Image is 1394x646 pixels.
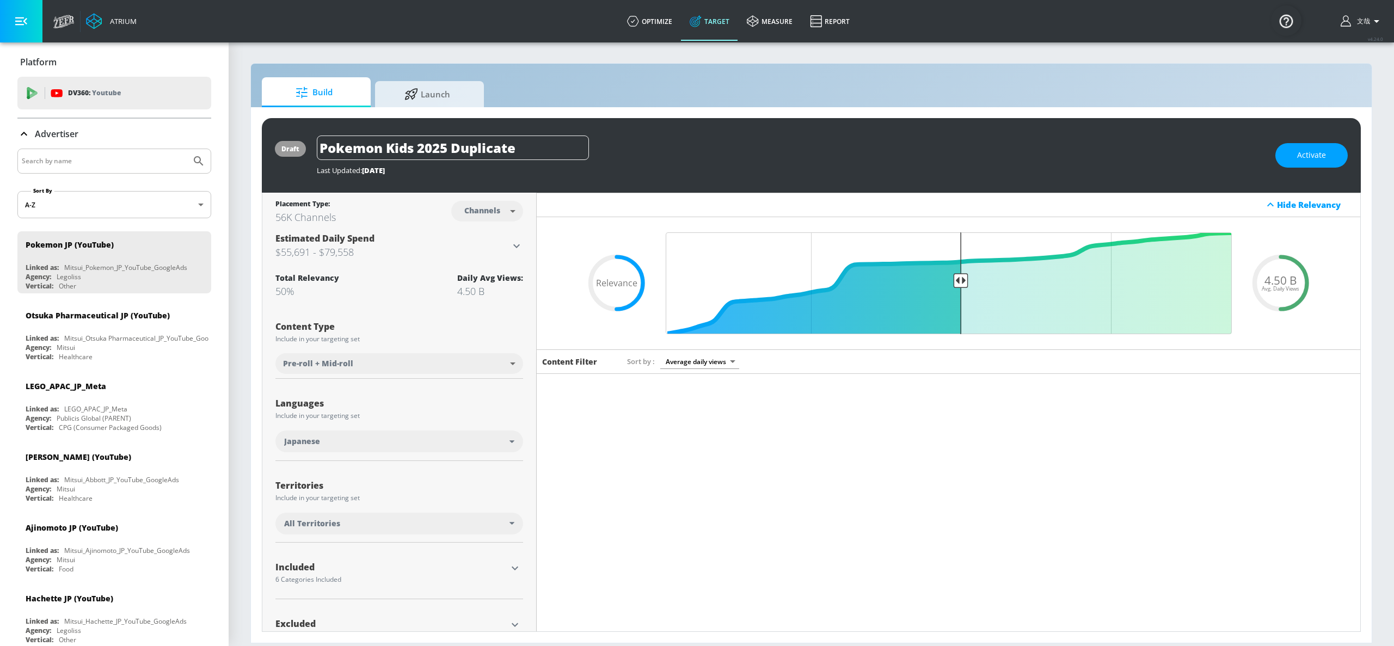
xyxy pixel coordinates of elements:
div: Ajinomoto JP (YouTube)Linked as:Mitsui_Ajinomoto_JP_YouTube_GoogleAdsAgency:MitsuiVertical:Food [17,514,211,576]
span: Estimated Daily Spend [275,232,374,244]
div: Hachette JP (YouTube) [26,593,113,604]
a: measure [738,2,801,41]
div: Mitsui [57,484,75,494]
div: 50% [275,285,339,298]
div: Agency: [26,555,51,564]
div: Included [275,563,507,571]
div: Agency: [26,414,51,423]
p: DV360: [68,87,121,99]
div: LEGO_APAC_JP_Meta [64,404,127,414]
span: Sort by [627,356,655,366]
div: Legoliss [57,626,81,635]
span: v 4.24.0 [1368,36,1383,42]
span: Pre-roll + Mid-roll [283,358,353,369]
div: Vertical: [26,352,53,361]
label: Sort By [31,187,54,194]
div: Otsuka Pharmaceutical JP (YouTube)Linked as:Mitsui_Otsuka Pharmaceutical_JP_YouTube_GoogleAdsAgen... [17,302,211,364]
div: Linked as: [26,404,59,414]
div: Total Relevancy [275,273,339,283]
div: 4.50 B [457,285,523,298]
div: Last Updated: [317,165,1264,175]
div: Agency: [26,484,51,494]
span: Relevance [596,279,637,287]
div: CPG (Consumer Packaged Goods) [59,423,162,432]
div: Pokemon JP (YouTube)Linked as:Mitsui_Pokemon_JP_YouTube_GoogleAdsAgency:LegolissVertical:Other [17,231,211,293]
span: 4.50 B [1264,275,1297,286]
div: Linked as: [26,546,59,555]
p: Advertiser [35,128,78,140]
span: Avg. Daily Views [1262,286,1299,292]
div: Hide Relevancy [1277,199,1354,210]
div: Vertical: [26,423,53,432]
div: Average daily views [660,354,739,369]
div: Include in your targeting set [275,495,523,501]
div: draft [281,144,299,153]
div: Japanese [275,430,523,452]
div: Publicis Global (PARENT) [57,414,131,423]
span: Activate [1297,149,1326,162]
div: Hide Relevancy [537,193,1360,217]
div: All Territories [275,513,523,534]
div: Mitsui_Otsuka Pharmaceutical_JP_YouTube_GoogleAds [64,334,229,343]
div: Pokemon JP (YouTube) [26,239,114,250]
input: Search by name [22,154,187,168]
div: Mitsui_Ajinomoto_JP_YouTube_GoogleAds [64,546,190,555]
div: Vertical: [26,494,53,503]
div: Vertical: [26,635,53,644]
span: [DATE] [362,165,385,175]
div: Agency: [26,343,51,352]
div: Languages [275,399,523,408]
p: Platform [20,56,57,68]
div: [PERSON_NAME] (YouTube)Linked as:Mitsui_Abbott_JP_YouTube_GoogleAdsAgency:MitsuiVertical:Healthcare [17,444,211,506]
div: Mitsui_Hachette_JP_YouTube_GoogleAds [64,617,187,626]
h6: Content Filter [542,356,597,367]
div: Vertical: [26,564,53,574]
div: Other [59,635,76,644]
div: Agency: [26,626,51,635]
div: Atrium [106,16,137,26]
span: login as: fumiya.nakamura@mbk-digital.co.jp [1353,17,1370,26]
div: Agency: [26,272,51,281]
div: Legoliss [57,272,81,281]
a: Atrium [86,13,137,29]
div: Mitsui [57,555,75,564]
div: [PERSON_NAME] (YouTube) [26,452,131,462]
span: Launch [386,81,469,107]
div: LEGO_APAC_JP_MetaLinked as:LEGO_APAC_JP_MetaAgency:Publicis Global (PARENT)Vertical:CPG (Consumer... [17,373,211,435]
div: DV360: Youtube [17,77,211,109]
a: optimize [618,2,681,41]
div: Placement Type: [275,199,336,211]
div: Linked as: [26,263,59,272]
div: Channels [459,206,506,215]
div: Estimated Daily Spend$55,691 - $79,558 [275,232,523,260]
div: Healthcare [59,352,93,361]
div: Healthcare [59,494,93,503]
div: Linked as: [26,334,59,343]
span: All Territories [284,518,340,529]
div: Vertical: [26,281,53,291]
div: Include in your targeting set [275,336,523,342]
div: 6 Categories Included [275,576,507,583]
button: 文哉 [1341,15,1383,28]
button: Open Resource Center [1271,5,1301,36]
input: Final Threshold [660,232,1237,334]
p: Youtube [92,87,121,99]
div: Other [59,281,76,291]
div: Excluded [275,619,507,628]
div: Ajinomoto JP (YouTube) [26,522,118,533]
div: A-Z [17,191,211,218]
a: Report [801,2,858,41]
span: Japanese [284,436,320,447]
span: Build [273,79,355,106]
div: Platform [17,47,211,77]
div: Content Type [275,322,523,331]
div: Food [59,564,73,574]
div: Daily Avg Views: [457,273,523,283]
div: 56K Channels [275,211,336,224]
div: LEGO_APAC_JP_Meta [26,381,106,391]
div: Mitsui [57,343,75,352]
